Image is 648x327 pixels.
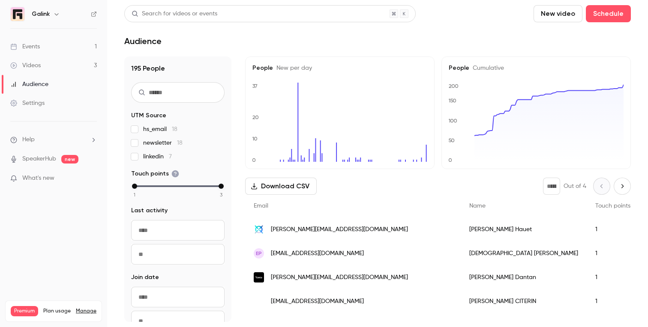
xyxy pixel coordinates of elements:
[131,220,225,241] input: From
[252,83,258,89] text: 37
[469,65,504,71] span: Cumulative
[124,36,162,46] h1: Audience
[595,203,630,209] span: Touch points
[254,296,264,306] img: fiduinfo.fr
[534,5,582,22] button: New video
[461,241,587,265] div: [DEMOGRAPHIC_DATA] [PERSON_NAME]
[10,135,97,144] li: help-dropdown-opener
[252,157,256,163] text: 0
[587,241,639,265] div: 1
[586,5,631,22] button: Schedule
[11,306,38,316] span: Premium
[252,136,258,142] text: 10
[449,83,459,89] text: 200
[131,63,225,74] h1: 195 People
[132,9,217,18] div: Search for videos or events
[76,308,96,315] a: Manage
[132,184,137,189] div: min
[43,308,71,315] span: Plan usage
[245,178,317,195] button: Download CSV
[448,137,455,143] text: 50
[461,265,587,289] div: [PERSON_NAME] Dantan
[131,273,159,282] span: Join date
[271,273,408,282] span: [PERSON_NAME][EMAIL_ADDRESS][DOMAIN_NAME]
[461,217,587,241] div: [PERSON_NAME] Hauet
[177,140,183,146] span: 18
[254,272,264,282] img: vanta.com
[220,191,222,199] span: 3
[131,206,168,215] span: Last activity
[271,249,364,258] span: [EMAIL_ADDRESS][DOMAIN_NAME]
[143,139,183,147] span: newsletter
[614,178,631,195] button: Next page
[448,118,457,124] text: 100
[61,155,78,163] span: new
[131,111,166,120] span: UTM Source
[22,174,54,183] span: What's new
[587,265,639,289] div: 1
[587,289,639,313] div: 1
[32,10,50,18] h6: Galink
[10,61,41,70] div: Videos
[131,169,179,178] span: Touch points
[219,184,224,189] div: max
[131,287,225,307] input: From
[448,157,452,163] text: 0
[169,154,172,160] span: 7
[10,99,45,107] div: Settings
[22,155,56,163] a: SpeakerHub
[134,191,135,199] span: 1
[271,225,408,234] span: [PERSON_NAME][EMAIL_ADDRESS][DOMAIN_NAME]
[271,297,364,306] span: [EMAIL_ADDRESS][DOMAIN_NAME]
[256,250,262,257] span: EP
[131,244,225,265] input: To
[254,203,268,209] span: Email
[254,224,264,235] img: owkin.com
[172,126,177,132] span: 18
[461,289,587,313] div: [PERSON_NAME] CITERIN
[22,135,35,144] span: Help
[587,217,639,241] div: 1
[564,182,586,190] p: Out of 4
[448,98,456,104] text: 150
[143,125,177,134] span: hs_email
[252,114,259,120] text: 20
[143,152,172,161] span: linkedin
[273,65,312,71] span: New per day
[10,80,48,89] div: Audience
[252,64,427,72] h5: People
[11,7,24,21] img: Galink
[10,42,40,51] div: Events
[469,203,486,209] span: Name
[449,64,624,72] h5: People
